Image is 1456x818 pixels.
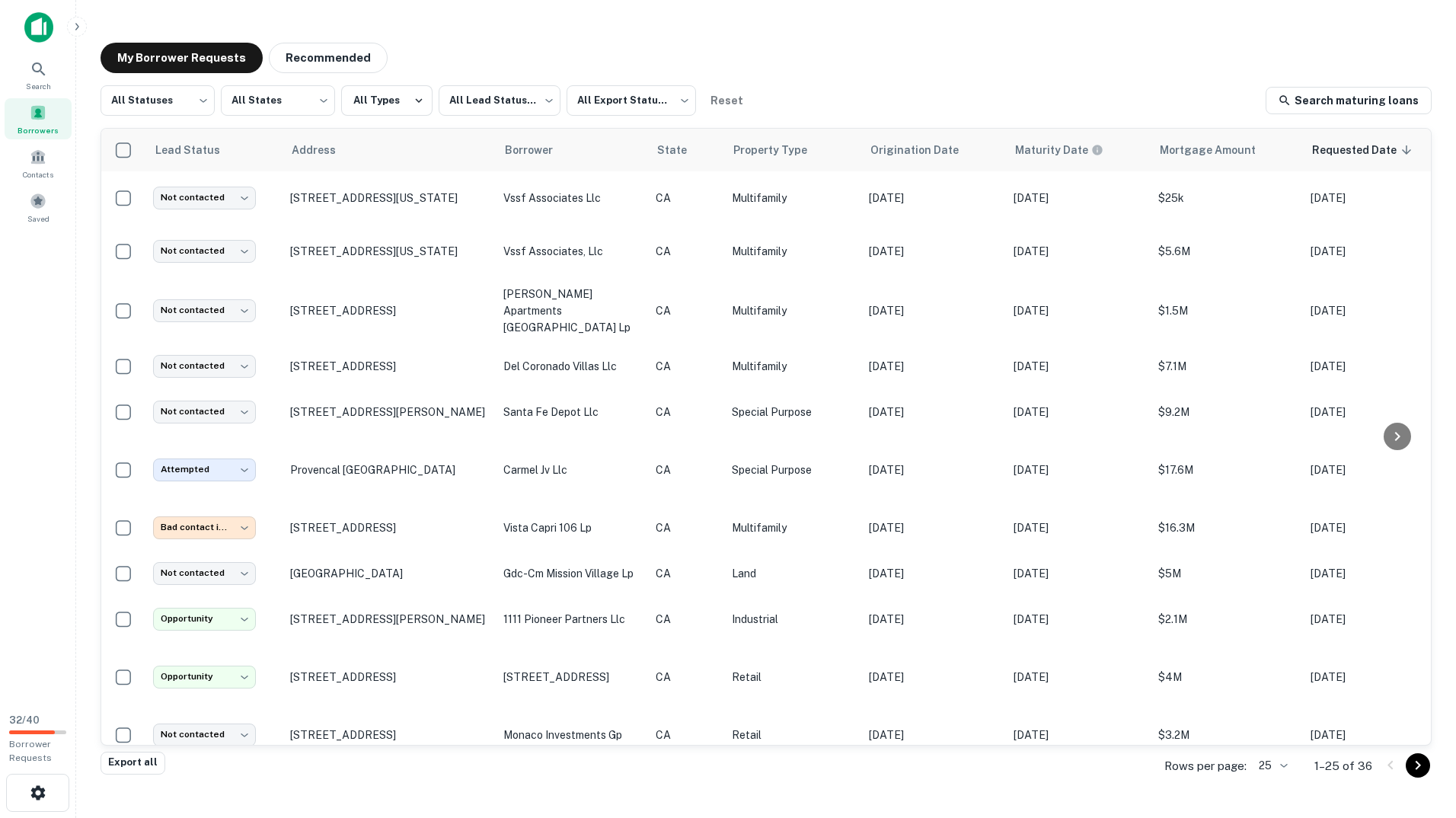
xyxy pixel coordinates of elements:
[503,286,640,336] p: [PERSON_NAME] apartments [GEOGRAPHIC_DATA] lp
[9,714,40,726] span: 32 / 40
[1014,190,1143,206] p: [DATE]
[5,98,72,139] a: Borrowers
[656,519,717,536] p: CA
[505,141,573,159] span: Borrower
[155,141,240,159] span: Lead Status
[290,463,488,477] p: Provencal [GEOGRAPHIC_DATA]
[1014,302,1143,319] p: [DATE]
[656,302,717,319] p: CA
[1266,87,1432,114] a: Search maturing loans
[283,129,496,171] th: Address
[869,565,998,582] p: [DATE]
[153,516,256,538] div: Bad contact info
[1158,565,1295,582] p: $5M
[732,462,854,478] p: Special Purpose
[732,404,854,420] p: Special Purpose
[1311,519,1440,536] p: [DATE]
[269,43,388,73] button: Recommended
[1311,611,1440,628] p: [DATE]
[5,142,72,184] a: Contacts
[439,81,560,120] div: All Lead Statuses
[1014,462,1143,478] p: [DATE]
[869,404,998,420] p: [DATE]
[1311,190,1440,206] p: [DATE]
[861,129,1006,171] th: Origination Date
[732,669,854,685] p: Retail
[1311,462,1440,478] p: [DATE]
[101,81,215,120] div: All Statuses
[27,212,49,225] span: Saved
[656,404,717,420] p: CA
[1158,462,1295,478] p: $17.6M
[1014,565,1143,582] p: [DATE]
[290,191,488,205] p: [STREET_ADDRESS][US_STATE]
[656,462,717,478] p: CA
[732,565,854,582] p: Land
[153,355,256,377] div: Not contacted
[732,302,854,319] p: Multifamily
[153,459,256,481] div: Attempted
[5,54,72,95] a: Search
[869,669,998,685] p: [DATE]
[656,669,717,685] p: CA
[1158,611,1295,628] p: $2.1M
[290,728,488,742] p: [STREET_ADDRESS]
[869,462,998,478] p: [DATE]
[702,85,751,116] button: Reset
[1311,727,1440,743] p: [DATE]
[1014,611,1143,628] p: [DATE]
[567,81,696,120] div: All Export Statuses
[503,190,640,206] p: vssf associates llc
[153,666,256,688] div: Opportunity
[1015,142,1103,158] div: Maturity dates displayed may be estimated. Please contact the lender for the most accurate maturi...
[732,611,854,628] p: Industrial
[1311,404,1440,420] p: [DATE]
[1311,243,1440,260] p: [DATE]
[869,243,998,260] p: [DATE]
[656,358,717,375] p: CA
[1312,141,1416,159] span: Requested Date
[23,168,53,181] span: Contacts
[656,727,717,743] p: CA
[1014,519,1143,536] p: [DATE]
[1314,757,1372,775] p: 1–25 of 36
[1014,404,1143,420] p: [DATE]
[1014,727,1143,743] p: [DATE]
[5,187,72,228] a: Saved
[732,727,854,743] p: Retail
[1151,129,1303,171] th: Mortgage Amount
[1311,669,1440,685] p: [DATE]
[290,670,488,684] p: [STREET_ADDRESS]
[869,611,998,628] p: [DATE]
[496,129,648,171] th: Borrower
[1158,190,1295,206] p: $25k
[503,611,640,628] p: 1111 pioneer partners llc
[153,240,256,262] div: Not contacted
[153,608,256,630] div: Opportunity
[1158,302,1295,319] p: $1.5M
[656,565,717,582] p: CA
[153,401,256,423] div: Not contacted
[648,129,724,171] th: State
[869,519,998,536] p: [DATE]
[724,129,861,171] th: Property Type
[1160,141,1276,159] span: Mortgage Amount
[290,567,488,580] p: [GEOGRAPHIC_DATA]
[1303,129,1448,171] th: Requested Date
[290,304,488,318] p: [STREET_ADDRESS]
[1158,519,1295,536] p: $16.3M
[1253,755,1290,777] div: 25
[1311,358,1440,375] p: [DATE]
[290,244,488,258] p: [STREET_ADDRESS][US_STATE]
[732,519,854,536] p: Multifamily
[1014,358,1143,375] p: [DATE]
[1164,757,1247,775] p: Rows per page:
[1158,243,1295,260] p: $5.6M
[26,80,51,92] span: Search
[1158,727,1295,743] p: $3.2M
[733,141,827,159] span: Property Type
[290,612,488,626] p: [STREET_ADDRESS][PERSON_NAME]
